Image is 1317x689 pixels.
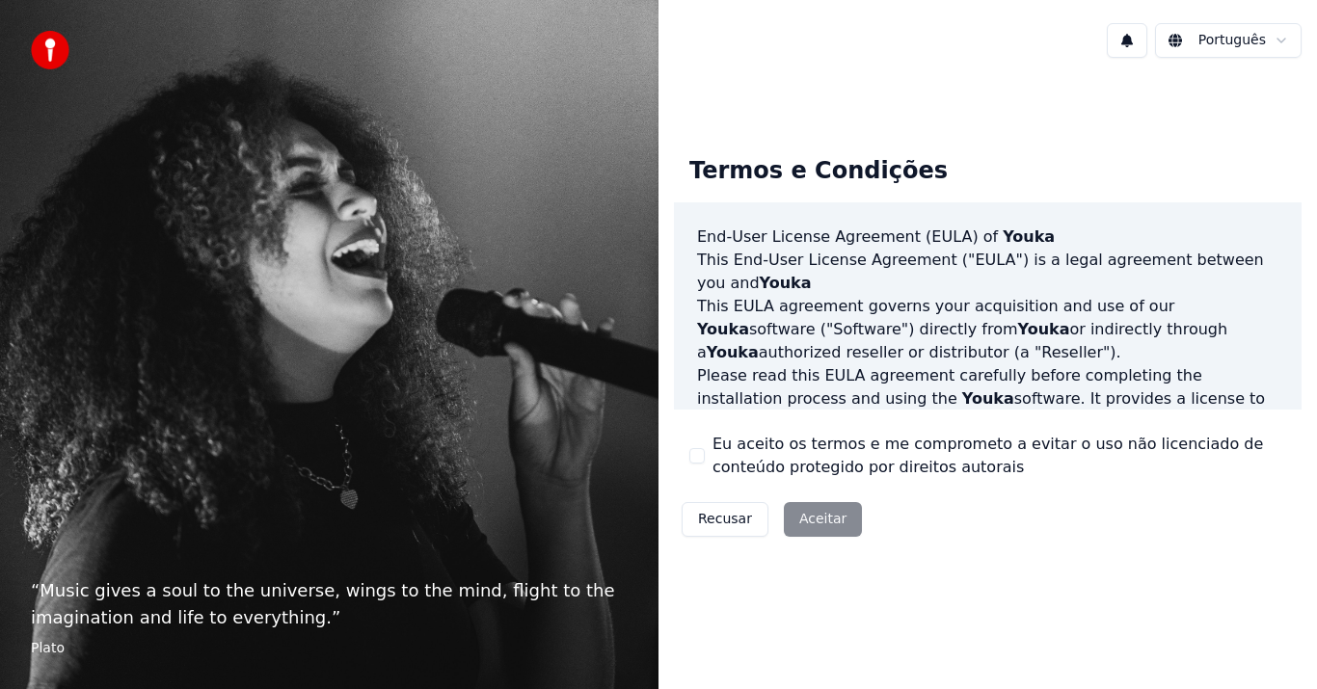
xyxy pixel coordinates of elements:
[962,389,1014,408] span: Youka
[697,320,749,338] span: Youka
[697,364,1278,457] p: Please read this EULA agreement carefully before completing the installation process and using th...
[707,343,759,361] span: Youka
[697,249,1278,295] p: This End-User License Agreement ("EULA") is a legal agreement between you and
[760,274,812,292] span: Youka
[31,639,628,658] footer: Plato
[31,577,628,631] p: “ Music gives a soul to the universe, wings to the mind, flight to the imagination and life to ev...
[697,225,1278,249] h3: End-User License Agreement (EULA) of
[1003,227,1055,246] span: Youka
[674,141,963,202] div: Termos e Condições
[31,31,69,69] img: youka
[712,433,1286,479] label: Eu aceito os termos e me comprometo a evitar o uso não licenciado de conteúdo protegido por direi...
[682,502,768,537] button: Recusar
[697,295,1278,364] p: This EULA agreement governs your acquisition and use of our software ("Software") directly from o...
[1018,320,1070,338] span: Youka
